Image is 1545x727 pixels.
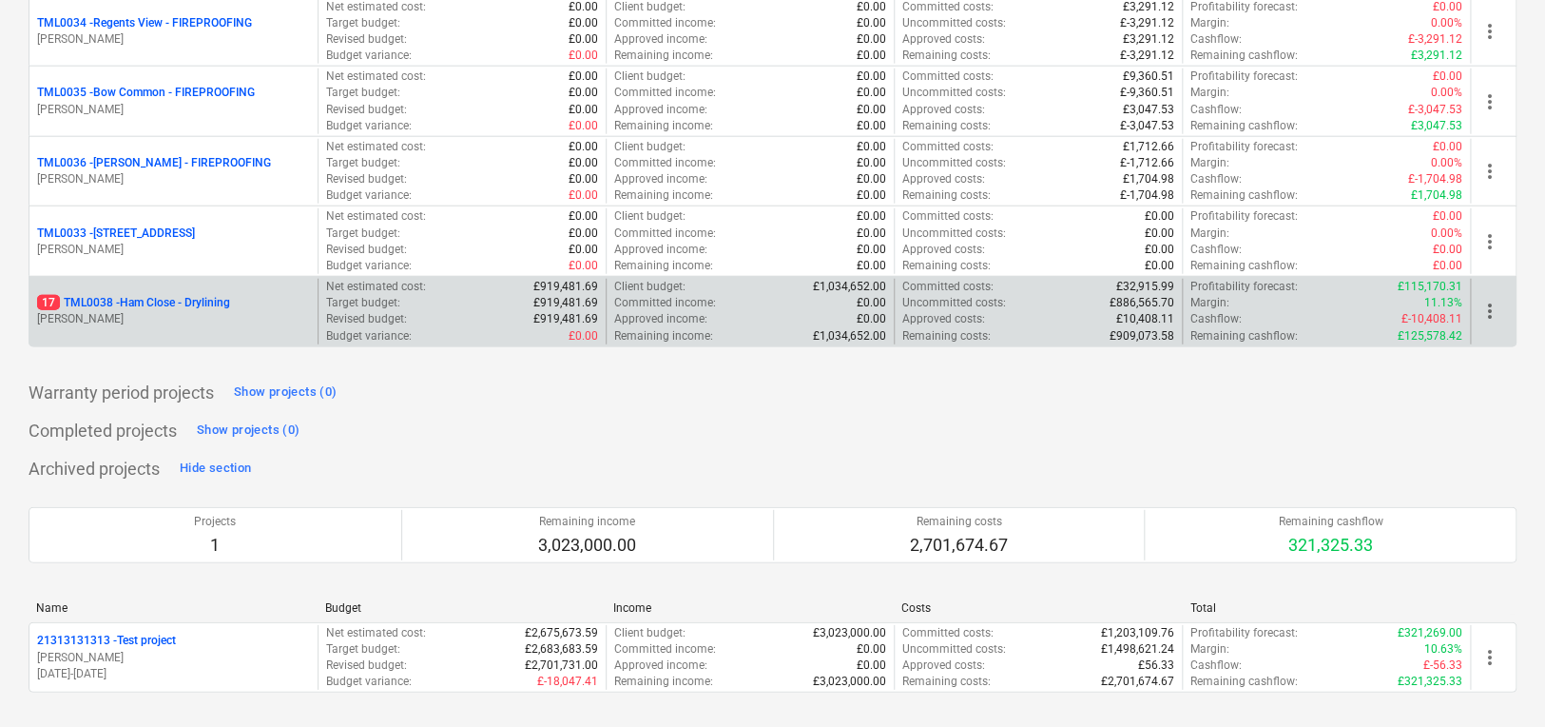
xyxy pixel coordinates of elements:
p: Committed costs : [902,625,994,641]
p: £0.00 [569,208,598,225]
p: Client budget : [614,69,686,85]
p: Committed costs : [902,69,994,85]
p: Approved income : [614,311,707,327]
p: 21313131313 - Test project [37,633,176,649]
p: Remaining cashflow : [1190,187,1298,204]
p: £0.00 [569,242,598,258]
p: £909,073.58 [1110,328,1174,344]
p: [PERSON_NAME] [37,31,310,48]
p: £-1,704.98 [1408,171,1462,187]
p: Committed income : [614,641,716,658]
p: Remaining cashflow : [1190,118,1298,134]
p: Remaining income : [614,328,713,344]
p: £0.00 [1433,69,1462,85]
p: £1,712.66 [1123,139,1174,155]
p: Target budget : [326,85,400,101]
p: £0.00 [857,242,886,258]
iframe: Chat Widget [1450,636,1545,727]
p: Approved costs : [902,31,985,48]
p: £-3,291.12 [1408,31,1462,48]
p: 3,023,000.00 [538,534,636,557]
button: Hide section [175,454,256,484]
p: £0.00 [857,208,886,225]
p: £0.00 [569,118,598,134]
p: Revised budget : [326,658,407,674]
span: more_vert [1478,300,1501,323]
p: £0.00 [1433,208,1462,225]
p: £0.00 [857,118,886,134]
p: Budget variance : [326,48,412,64]
p: Approved costs : [902,171,985,187]
p: £0.00 [857,31,886,48]
button: Show projects (0) [229,378,341,408]
p: £1,203,109.76 [1101,625,1174,641]
p: Margin : [1190,155,1229,171]
p: 11.13% [1424,295,1462,311]
p: £0.00 [1145,258,1174,274]
p: £0.00 [857,658,886,674]
p: £0.00 [569,171,598,187]
p: £321,269.00 [1398,625,1462,641]
p: Remaining income : [614,118,713,134]
p: £2,701,674.67 [1101,674,1174,690]
p: £32,915.99 [1116,279,1174,295]
p: £0.00 [569,187,598,204]
p: £0.00 [857,155,886,171]
p: Remaining costs : [902,258,991,274]
p: Approved income : [614,242,707,258]
button: Show projects (0) [192,416,304,446]
p: £0.00 [569,226,598,242]
div: TML0034 -Regents View - FIREPROOFING[PERSON_NAME] [37,15,310,48]
p: £-3,291.12 [1120,48,1174,64]
p: £-3,291.12 [1120,15,1174,31]
p: Profitability forecast : [1190,139,1298,155]
p: TML0038 - Ham Close - Drylining [37,295,230,311]
p: Committed income : [614,155,716,171]
p: 321,325.33 [1278,534,1382,557]
div: Budget [324,601,597,615]
span: more_vert [1478,160,1501,183]
p: Revised budget : [326,242,407,258]
p: £-18,047.41 [537,674,598,690]
p: £0.00 [1433,258,1462,274]
p: Committed income : [614,295,716,311]
p: £886,565.70 [1110,295,1174,311]
p: £3,291.12 [1123,31,1174,48]
p: Approved income : [614,31,707,48]
p: £-10,408.11 [1401,311,1462,327]
p: £3,047.53 [1411,118,1462,134]
p: Cashflow : [1190,102,1242,118]
p: Budget variance : [326,674,412,690]
p: [PERSON_NAME] [37,171,310,187]
p: 0.00% [1431,85,1462,101]
p: Remaining income : [614,258,713,274]
div: Costs [901,601,1174,615]
p: Warranty period projects [29,382,214,404]
p: Approved income : [614,102,707,118]
p: £2,675,673.59 [525,625,598,641]
p: £0.00 [569,102,598,118]
p: £10,408.11 [1116,311,1174,327]
p: £0.00 [569,139,598,155]
p: £0.00 [1145,208,1174,225]
p: Approved costs : [902,102,985,118]
p: Client budget : [614,139,686,155]
p: £0.00 [1145,242,1174,258]
p: £0.00 [569,258,598,274]
p: Client budget : [614,625,686,641]
p: 2,701,674.67 [910,534,1008,557]
p: £0.00 [857,48,886,64]
div: 21313131313 -Test project[PERSON_NAME][DATE]-[DATE] [37,633,310,681]
p: TML0035 - Bow Common - FIREPROOFING [37,85,255,101]
p: £0.00 [857,187,886,204]
p: Remaining income : [614,187,713,204]
p: £919,481.69 [533,311,598,327]
p: £0.00 [857,85,886,101]
p: £3,291.12 [1411,48,1462,64]
p: £1,034,652.00 [813,328,886,344]
p: £0.00 [1145,226,1174,242]
p: £3,023,000.00 [813,625,886,641]
p: £0.00 [569,155,598,171]
p: Committed income : [614,85,716,101]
